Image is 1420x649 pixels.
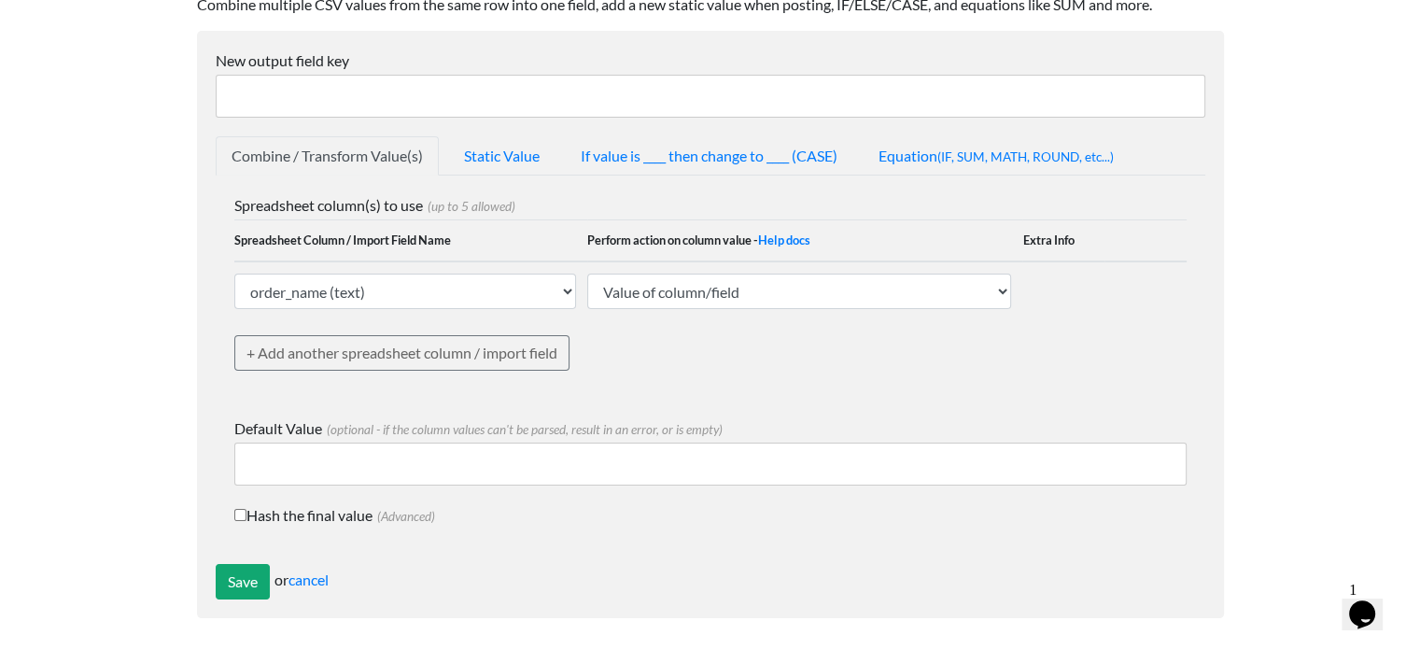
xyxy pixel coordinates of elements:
span: (optional - if the column values can't be parsed, result in an error, or is empty) [322,422,723,437]
a: Equation [863,136,1130,176]
a: cancel [288,571,329,588]
a: If value is ____ then change to ____ (CASE) [565,136,853,176]
div: or [216,564,1205,600]
label: Spreadsheet column(s) to use [234,194,1187,217]
th: Perform action on column value - [587,220,1022,262]
iframe: chat widget [1342,574,1401,630]
a: Static Value [448,136,555,176]
a: Help docs [758,233,809,247]
span: (up to 5 allowed) [423,199,515,214]
th: Spreadsheet Column / Import Field Name [234,220,588,262]
label: Hash the final value [234,504,1187,527]
a: Combine / Transform Value(s) [216,136,439,176]
label: New output field key [216,49,1205,72]
span: (IF, SUM, MATH, ROUND, etc...) [937,149,1114,164]
col_title: Extra Info [1022,233,1074,247]
span: (Advanced) [373,509,435,524]
label: Default Value [234,417,1187,440]
a: + Add another spreadsheet column / import field [234,335,569,371]
input: Hash the final value(Advanced) [234,509,246,521]
input: Save [216,564,270,600]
